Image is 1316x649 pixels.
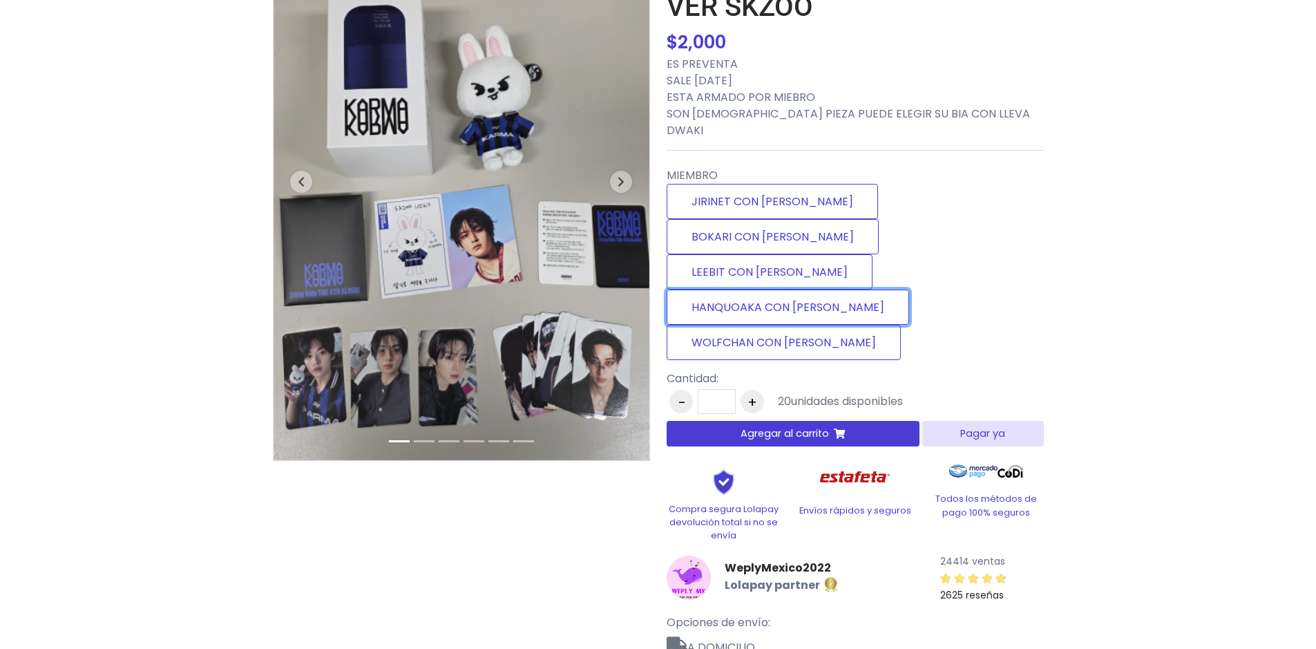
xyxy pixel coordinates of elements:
div: $ [667,29,1044,56]
button: Pagar ya [922,421,1043,446]
a: WeplyMexico2022 [725,560,839,576]
p: ES PREVENTA SALE [DATE] ESTA ARMADO POR MIEBRO SON [DEMOGRAPHIC_DATA] PIEZA PUEDE ELEGIR SU BIA C... [667,56,1044,139]
p: Envíos rápidos y seguros [798,504,913,517]
button: - [669,390,693,413]
img: Codi Logo [998,458,1023,485]
span: 20 [778,393,791,409]
label: BOKARI CON [PERSON_NAME] [667,219,879,254]
img: Mercado Pago Logo [949,458,998,485]
div: unidades disponibles [778,393,903,410]
small: 2625 reseñas [940,588,1004,602]
a: 2625 reseñas [940,570,1044,603]
span: Opciones de envío: [667,614,770,630]
img: Shield [689,469,759,495]
small: 24414 ventas [940,554,1005,568]
b: Lolapay partner [725,578,820,594]
p: Todos los métodos de pago 100% seguros [929,492,1044,518]
button: + [741,390,764,413]
button: Agregar al carrito [667,421,920,446]
span: Agregar al carrito [741,426,829,441]
div: MIEMBRO [667,162,1044,366]
p: Cantidad: [667,370,903,387]
label: HANQUOAKA CON [PERSON_NAME] [667,290,909,325]
img: WeplyMexico2022 [667,556,711,600]
div: 4.85 / 5 [940,570,1007,587]
p: Compra segura Lolapay devolución total si no se envía [667,502,781,543]
img: Lolapay partner [823,576,839,593]
label: WOLFCHAN CON [PERSON_NAME] [667,325,901,360]
label: LEEBIT CON [PERSON_NAME] [667,254,872,290]
span: 2,000 [678,30,726,55]
label: JIRINET CON [PERSON_NAME] [667,184,878,219]
img: Estafeta Logo [809,458,901,497]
